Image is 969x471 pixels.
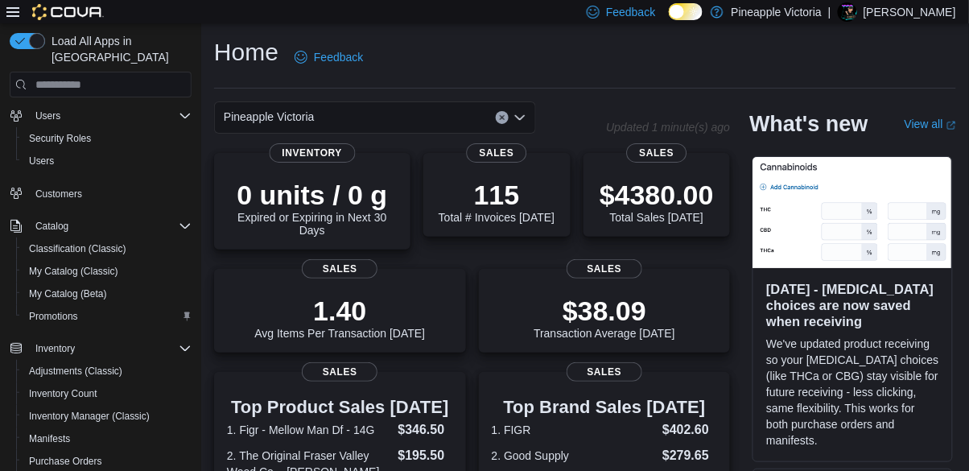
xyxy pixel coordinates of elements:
a: View allExternal link [905,118,956,130]
p: [PERSON_NAME] [864,2,956,22]
span: Catalog [29,217,192,236]
span: Sales [567,259,642,279]
p: 1.40 [254,295,425,327]
dt: 1. FIGR [492,422,657,438]
span: Pineapple Victoria [224,107,315,126]
span: Classification (Classic) [29,242,126,255]
button: My Catalog (Beta) [16,283,198,305]
a: My Catalog (Beta) [23,284,113,304]
button: Catalog [29,217,75,236]
span: Catalog [35,220,68,233]
svg: External link [946,121,956,130]
span: Feedback [606,4,655,20]
button: Users [16,150,198,172]
span: Inventory [29,339,192,358]
button: My Catalog (Classic) [16,260,198,283]
span: Purchase Orders [29,455,102,468]
span: Classification (Classic) [23,239,192,258]
span: My Catalog (Classic) [29,265,118,278]
span: Customers [29,184,192,204]
span: Inventory Count [23,384,192,403]
span: Users [23,151,192,171]
p: Pineapple Victoria [732,2,823,22]
a: Purchase Orders [23,452,109,471]
span: Promotions [29,310,78,323]
img: Cova [32,4,104,20]
a: Adjustments (Classic) [23,362,129,381]
span: Sales [467,143,527,163]
button: Promotions [16,305,198,328]
span: Users [35,109,60,122]
button: Catalog [3,215,198,238]
span: Load All Apps in [GEOGRAPHIC_DATA] [45,33,192,65]
span: Users [29,106,192,126]
a: Security Roles [23,129,97,148]
h2: What's new [749,111,868,137]
button: Manifests [16,428,198,450]
h1: Home [214,36,278,68]
a: Customers [29,184,89,204]
h3: Top Brand Sales [DATE] [492,398,718,417]
span: Inventory Manager (Classic) [23,407,192,426]
p: We've updated product receiving so your [MEDICAL_DATA] choices (like THCa or CBG) stay visible fo... [766,336,939,448]
button: Inventory [3,337,198,360]
button: Inventory Count [16,382,198,405]
button: Inventory [29,339,81,358]
button: Users [3,105,198,127]
button: Users [29,106,67,126]
button: Open list of options [513,111,526,124]
span: Manifests [29,432,70,445]
a: Manifests [23,429,76,448]
span: Security Roles [23,129,192,148]
span: Sales [302,362,377,382]
button: Security Roles [16,127,198,150]
div: Avg Items Per Transaction [DATE] [254,295,425,340]
span: Adjustments (Classic) [29,365,122,378]
a: Feedback [288,41,369,73]
span: Security Roles [29,132,91,145]
div: Expired or Expiring in Next 30 Days [227,179,398,237]
p: 0 units / 0 g [227,179,398,211]
span: Inventory [270,143,356,163]
span: Dark Mode [669,20,670,21]
p: $38.09 [534,295,675,327]
span: Promotions [23,307,192,326]
button: Adjustments (Classic) [16,360,198,382]
a: Inventory Manager (Classic) [23,407,156,426]
a: Promotions [23,307,85,326]
div: Total # Invoices [DATE] [439,179,555,224]
dt: 1. Figr - Mellow Man Df - 14G [227,422,392,438]
p: | [828,2,831,22]
button: Inventory Manager (Classic) [16,405,198,428]
span: Sales [302,259,377,279]
h3: Top Product Sales [DATE] [227,398,453,417]
div: Transaction Average [DATE] [534,295,675,340]
span: My Catalog (Classic) [23,262,192,281]
span: Manifests [23,429,192,448]
a: My Catalog (Classic) [23,262,125,281]
span: Sales [627,143,687,163]
span: My Catalog (Beta) [29,287,107,300]
dd: $279.65 [662,446,717,465]
span: Adjustments (Classic) [23,362,192,381]
a: Classification (Classic) [23,239,133,258]
span: Sales [567,362,642,382]
span: Users [29,155,54,167]
p: $4380.00 [600,179,714,211]
a: Users [23,151,60,171]
div: Total Sales [DATE] [600,179,714,224]
a: Inventory Count [23,384,104,403]
button: Clear input [496,111,509,124]
input: Dark Mode [669,3,703,20]
span: Feedback [314,49,363,65]
p: Updated 1 minute(s) ago [606,121,730,134]
dd: $346.50 [398,420,453,440]
button: Customers [3,182,198,205]
dd: $195.50 [398,446,453,465]
span: Inventory Manager (Classic) [29,410,150,423]
div: Kurtis Tingley [838,2,857,22]
p: 115 [439,179,555,211]
span: Purchase Orders [23,452,192,471]
span: Inventory Count [29,387,97,400]
span: Inventory [35,342,75,355]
